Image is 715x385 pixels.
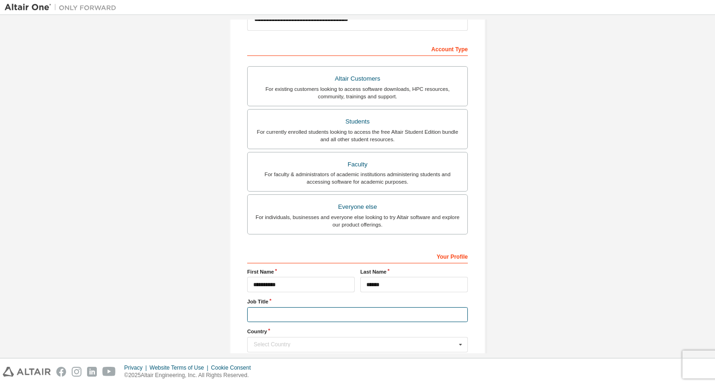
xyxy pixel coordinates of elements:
[211,364,256,371] div: Cookie Consent
[149,364,211,371] div: Website Terms of Use
[253,213,462,228] div: For individuals, businesses and everyone else looking to try Altair software and explore our prod...
[253,158,462,171] div: Faculty
[102,367,116,377] img: youtube.svg
[253,85,462,100] div: For existing customers looking to access software downloads, HPC resources, community, trainings ...
[247,298,468,305] label: Job Title
[5,3,121,12] img: Altair One
[253,128,462,143] div: For currently enrolled students looking to access the free Altair Student Edition bundle and all ...
[247,328,468,335] label: Country
[360,268,468,275] label: Last Name
[253,72,462,85] div: Altair Customers
[253,115,462,128] div: Students
[72,367,81,377] img: instagram.svg
[3,367,51,377] img: altair_logo.svg
[56,367,66,377] img: facebook.svg
[247,248,468,263] div: Your Profile
[247,268,355,275] label: First Name
[124,364,149,371] div: Privacy
[247,41,468,56] div: Account Type
[253,200,462,213] div: Everyone else
[253,171,462,186] div: For faculty & administrators of academic institutions administering students and accessing softwa...
[87,367,97,377] img: linkedin.svg
[254,342,456,347] div: Select Country
[124,371,256,379] p: © 2025 Altair Engineering, Inc. All Rights Reserved.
